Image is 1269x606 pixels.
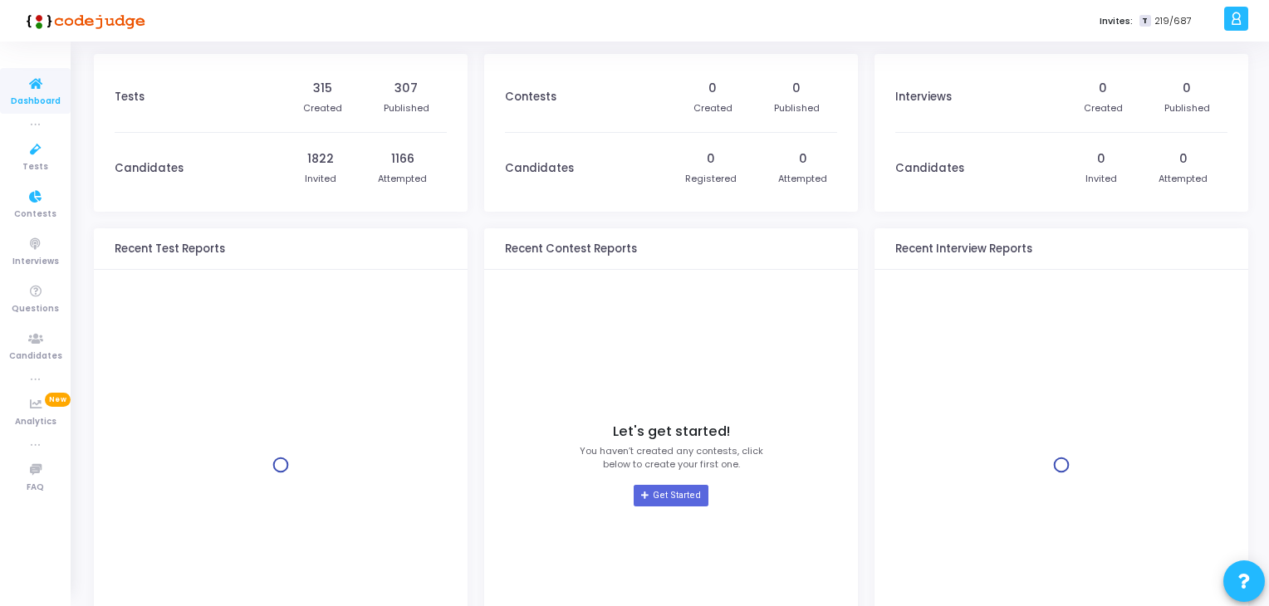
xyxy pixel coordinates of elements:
[1097,150,1105,168] div: 0
[1154,14,1192,28] span: 219/687
[1100,14,1133,28] label: Invites:
[394,80,418,97] div: 307
[115,162,184,175] h3: Candidates
[313,80,332,97] div: 315
[384,101,429,115] div: Published
[27,481,44,495] span: FAQ
[1164,101,1210,115] div: Published
[505,242,637,256] h3: Recent Contest Reports
[21,4,145,37] img: logo
[12,302,59,316] span: Questions
[303,101,342,115] div: Created
[12,255,59,269] span: Interviews
[792,80,801,97] div: 0
[9,349,62,364] span: Candidates
[580,444,763,472] p: You haven’t created any contests, click below to create your first one.
[895,90,952,104] h3: Interviews
[1084,101,1123,115] div: Created
[778,172,827,186] div: Attempted
[707,150,715,168] div: 0
[1085,172,1117,186] div: Invited
[895,162,964,175] h3: Candidates
[1179,150,1188,168] div: 0
[693,101,732,115] div: Created
[115,90,145,104] h3: Tests
[895,242,1032,256] h3: Recent Interview Reports
[799,150,807,168] div: 0
[391,150,414,168] div: 1166
[45,393,71,407] span: New
[11,95,61,109] span: Dashboard
[307,150,334,168] div: 1822
[774,101,820,115] div: Published
[14,208,56,222] span: Contests
[1139,15,1150,27] span: T
[634,485,708,506] a: Get Started
[1183,80,1191,97] div: 0
[613,423,730,440] h4: Let's get started!
[115,242,225,256] h3: Recent Test Reports
[1159,172,1208,186] div: Attempted
[505,90,556,104] h3: Contests
[708,80,717,97] div: 0
[378,172,427,186] div: Attempted
[15,415,56,429] span: Analytics
[22,160,48,174] span: Tests
[1099,80,1107,97] div: 0
[685,172,737,186] div: Registered
[505,162,574,175] h3: Candidates
[305,172,336,186] div: Invited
